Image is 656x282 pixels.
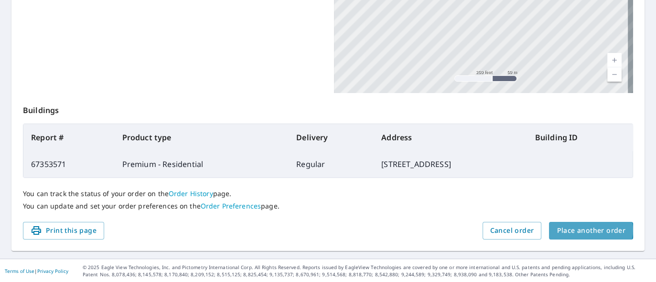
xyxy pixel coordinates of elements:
[115,124,289,151] th: Product type
[201,201,261,210] a: Order Preferences
[23,151,115,178] td: 67353571
[31,225,97,237] span: Print this page
[607,67,622,82] a: Current Level 17, Zoom Out
[289,151,374,178] td: Regular
[23,222,104,240] button: Print this page
[374,124,527,151] th: Address
[169,189,213,198] a: Order History
[557,225,625,237] span: Place another order
[527,124,633,151] th: Building ID
[115,151,289,178] td: Premium - Residential
[549,222,633,240] button: Place another order
[23,202,633,210] p: You can update and set your order preferences on the page.
[607,53,622,67] a: Current Level 17, Zoom In
[23,124,115,151] th: Report #
[5,268,68,274] p: |
[23,189,633,198] p: You can track the status of your order on the page.
[483,222,542,240] button: Cancel order
[83,264,651,278] p: © 2025 Eagle View Technologies, Inc. and Pictometry International Corp. All Rights Reserved. Repo...
[23,93,633,124] p: Buildings
[374,151,527,178] td: [STREET_ADDRESS]
[289,124,374,151] th: Delivery
[5,268,34,274] a: Terms of Use
[37,268,68,274] a: Privacy Policy
[490,225,534,237] span: Cancel order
